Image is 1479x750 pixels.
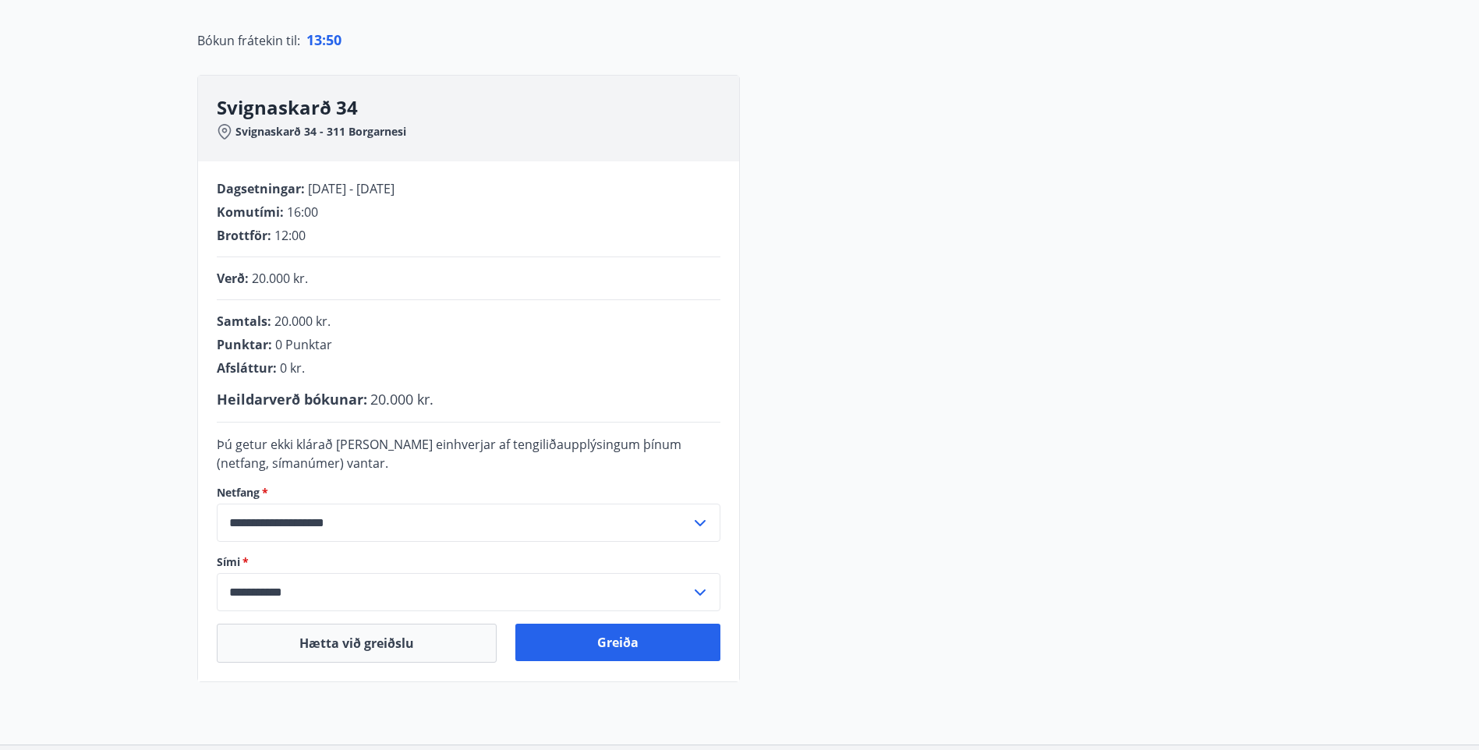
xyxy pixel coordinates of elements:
span: 16:00 [287,203,318,221]
span: 20.000 kr. [252,270,308,287]
span: 13 : [306,30,326,49]
span: 0 Punktar [275,336,332,353]
span: Verð : [217,270,249,287]
span: 0 kr. [280,359,305,377]
button: Hætta við greiðslu [217,624,497,663]
span: 12:00 [274,227,306,244]
button: Greiða [515,624,720,661]
span: Heildarverð bókunar : [217,390,367,409]
span: [DATE] - [DATE] [308,180,395,197]
h3: Svignaskarð 34 [217,94,739,121]
span: Punktar : [217,336,272,353]
span: Svignaskarð 34 - 311 Borgarnesi [235,124,406,140]
span: Komutími : [217,203,284,221]
span: Dagsetningar : [217,180,305,197]
span: 50 [326,30,341,49]
span: 20.000 kr. [274,313,331,330]
label: Sími [217,554,720,570]
span: Þú getur ekki klárað [PERSON_NAME] einhverjar af tengiliðaupplýsingum þínum (netfang, símanúmer) ... [217,436,681,472]
label: Netfang [217,485,720,501]
span: Bókun frátekin til : [197,31,300,50]
span: Samtals : [217,313,271,330]
span: 20.000 kr. [370,390,433,409]
span: Brottför : [217,227,271,244]
span: Afsláttur : [217,359,277,377]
